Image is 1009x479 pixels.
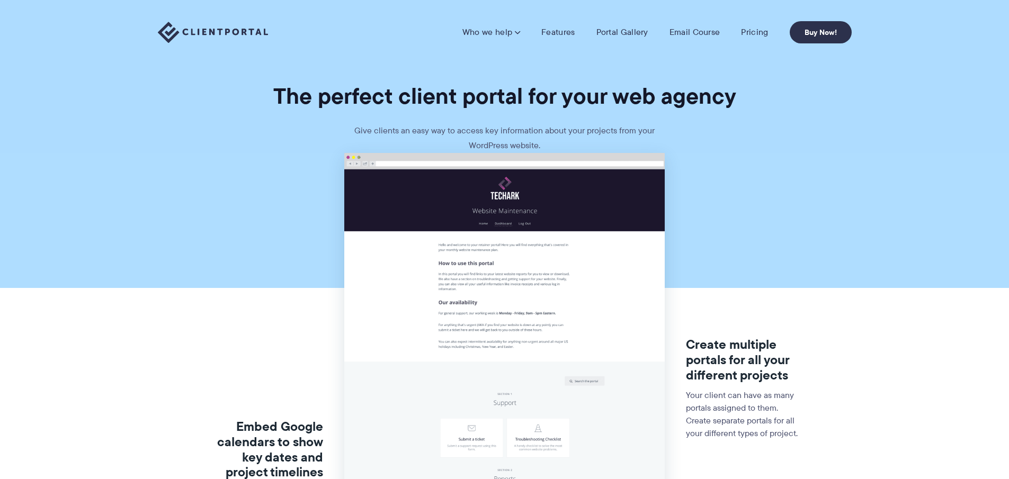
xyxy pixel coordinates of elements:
a: Email Course [669,27,720,38]
p: Give clients an easy way to access key information about your projects from your WordPress website. [346,123,664,153]
h3: Create multiple portals for all your different projects [686,337,802,383]
a: Who we help [462,27,520,38]
p: Your client can have as many portals assigned to them. Create separate portals for all your diffe... [686,389,802,440]
a: Portal Gallery [596,27,648,38]
a: Buy Now! [790,21,852,43]
a: Features [541,27,575,38]
a: Pricing [741,27,768,38]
